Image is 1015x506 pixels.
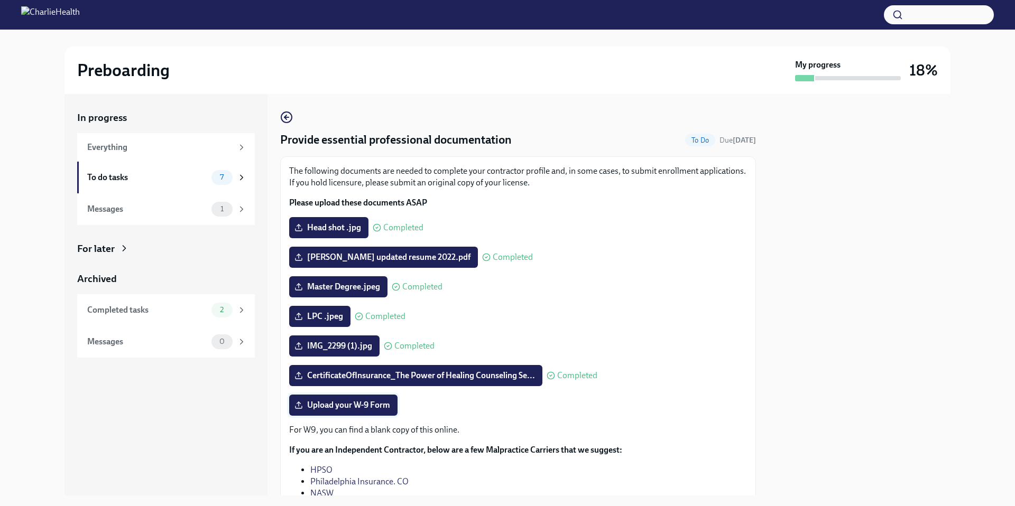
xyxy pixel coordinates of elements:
[289,365,542,386] label: CertificateOfInsurance_The Power of Healing Counseling Se...
[289,165,747,189] p: The following documents are needed to complete your contractor profile and, in some cases, to sub...
[289,306,350,327] label: LPC .jpeg
[289,424,747,436] p: For W9, you can find a blank copy of this online.
[394,342,435,350] span: Completed
[280,132,512,148] h4: Provide essential professional documentation
[214,306,230,314] span: 2
[297,311,343,322] span: LPC .jpeg
[77,162,255,193] a: To do tasks7
[87,304,207,316] div: Completed tasks
[289,395,398,416] label: Upload your W-9 Form
[77,326,255,358] a: Messages0
[77,133,255,162] a: Everything
[87,336,207,348] div: Messages
[21,6,80,23] img: CharlieHealth
[557,371,597,380] span: Completed
[289,445,622,455] strong: If you are an Independent Contractor, below are a few Malpractice Carriers that we suggest:
[297,341,372,351] span: IMG_2299 (1).jpg
[297,222,361,233] span: Head shot .jpg
[685,136,715,144] span: To Do
[297,370,535,381] span: CertificateOfInsurance_The Power of Healing Counseling Se...
[289,276,387,297] label: Master Degree.jpeg
[289,217,368,238] label: Head shot .jpg
[719,135,756,145] span: October 7th, 2025 08:00
[909,61,938,80] h3: 18%
[214,205,230,213] span: 1
[297,282,380,292] span: Master Degree.jpeg
[795,59,841,71] strong: My progress
[289,335,380,357] label: IMG_2299 (1).jpg
[77,242,115,256] div: For later
[289,247,478,268] label: [PERSON_NAME] updated resume 2022.pdf
[87,172,207,183] div: To do tasks
[733,136,756,145] strong: [DATE]
[77,294,255,326] a: Completed tasks2
[365,312,405,321] span: Completed
[77,242,255,256] a: For later
[77,111,255,125] a: In progress
[402,283,442,291] span: Completed
[383,223,423,232] span: Completed
[493,253,533,261] span: Completed
[310,476,409,486] a: Philadelphia Insurance. CO
[213,338,231,345] span: 0
[289,198,427,208] strong: Please upload these documents ASAP
[87,142,233,153] div: Everything
[77,60,170,81] h2: Preboarding
[310,465,333,475] a: HPSO
[87,203,207,215] div: Messages
[214,173,230,181] span: 7
[77,193,255,225] a: Messages1
[719,136,756,145] span: Due
[297,252,470,263] span: [PERSON_NAME] updated resume 2022.pdf
[310,488,334,498] a: NASW
[77,272,255,286] a: Archived
[297,400,390,410] span: Upload your W-9 Form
